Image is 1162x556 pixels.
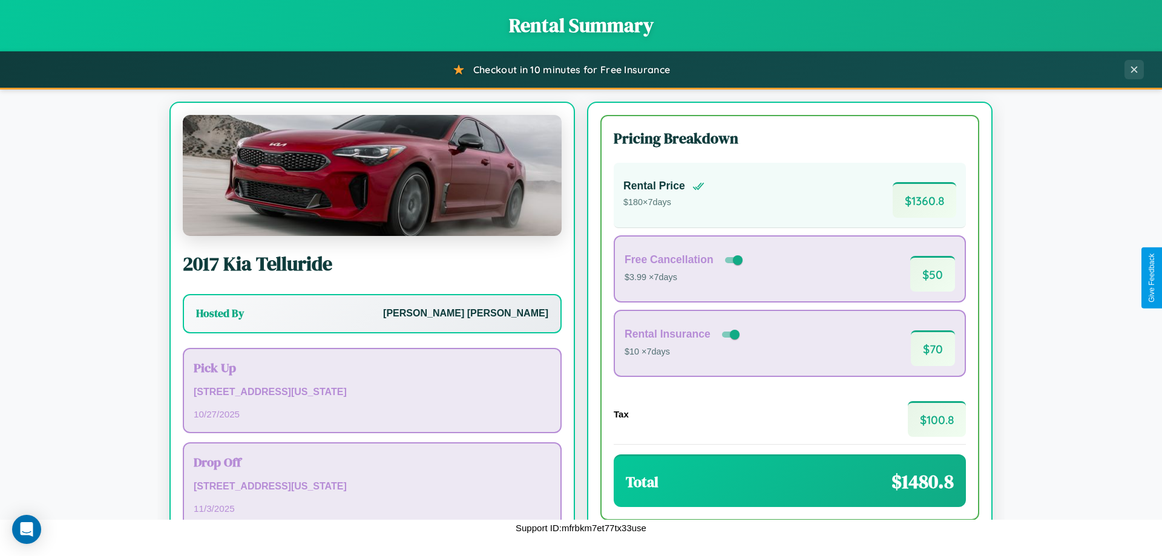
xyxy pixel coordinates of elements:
h2: 2017 Kia Telluride [183,250,562,277]
p: 10 / 27 / 2025 [194,406,551,422]
div: Open Intercom Messenger [12,515,41,544]
p: Support ID: mfrbkm7et77tx33use [516,520,646,536]
h3: Pricing Breakdown [614,128,966,148]
h4: Free Cancellation [625,253,714,266]
p: [STREET_ADDRESS][US_STATE] [194,384,551,401]
p: $ 180 × 7 days [623,195,704,211]
p: [STREET_ADDRESS][US_STATE] [194,478,551,495]
h3: Pick Up [194,359,551,376]
p: 11 / 3 / 2025 [194,500,551,517]
h3: Drop Off [194,453,551,471]
span: $ 50 [910,256,955,292]
h3: Total [626,472,658,492]
h4: Rental Price [623,180,685,192]
span: Checkout in 10 minutes for Free Insurance [473,64,670,76]
p: $10 × 7 days [625,344,742,360]
span: $ 1360.8 [893,182,956,218]
p: [PERSON_NAME] [PERSON_NAME] [383,305,548,322]
span: $ 70 [911,330,955,366]
h4: Rental Insurance [625,328,711,341]
span: $ 1480.8 [891,468,954,495]
h1: Rental Summary [12,12,1150,39]
div: Give Feedback [1147,253,1156,303]
p: $3.99 × 7 days [625,270,745,286]
h4: Tax [614,409,629,419]
img: Kia Telluride [183,115,562,236]
h3: Hosted By [196,306,244,321]
span: $ 100.8 [908,401,966,437]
